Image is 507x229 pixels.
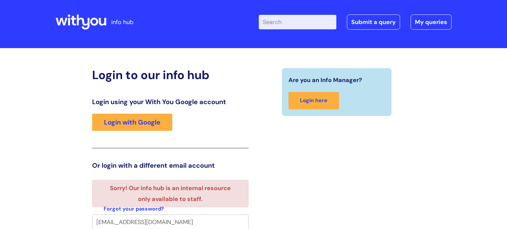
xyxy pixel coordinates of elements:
[92,114,172,131] a: Login with Google
[104,204,164,214] a: Forgot your password?
[104,183,237,204] li: Sorry! Our info hub is an internal resource only available to staff.
[92,98,249,106] h3: Login using your With You Google account
[411,14,452,30] a: My queries
[259,15,336,29] input: Search
[347,14,400,30] a: Submit a query
[288,92,339,109] a: Login here
[288,75,362,85] span: Are you an Info Manager?
[92,68,249,82] h2: Login to our info hub
[92,161,249,169] h3: Or login with a different email account
[111,17,133,27] p: info hub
